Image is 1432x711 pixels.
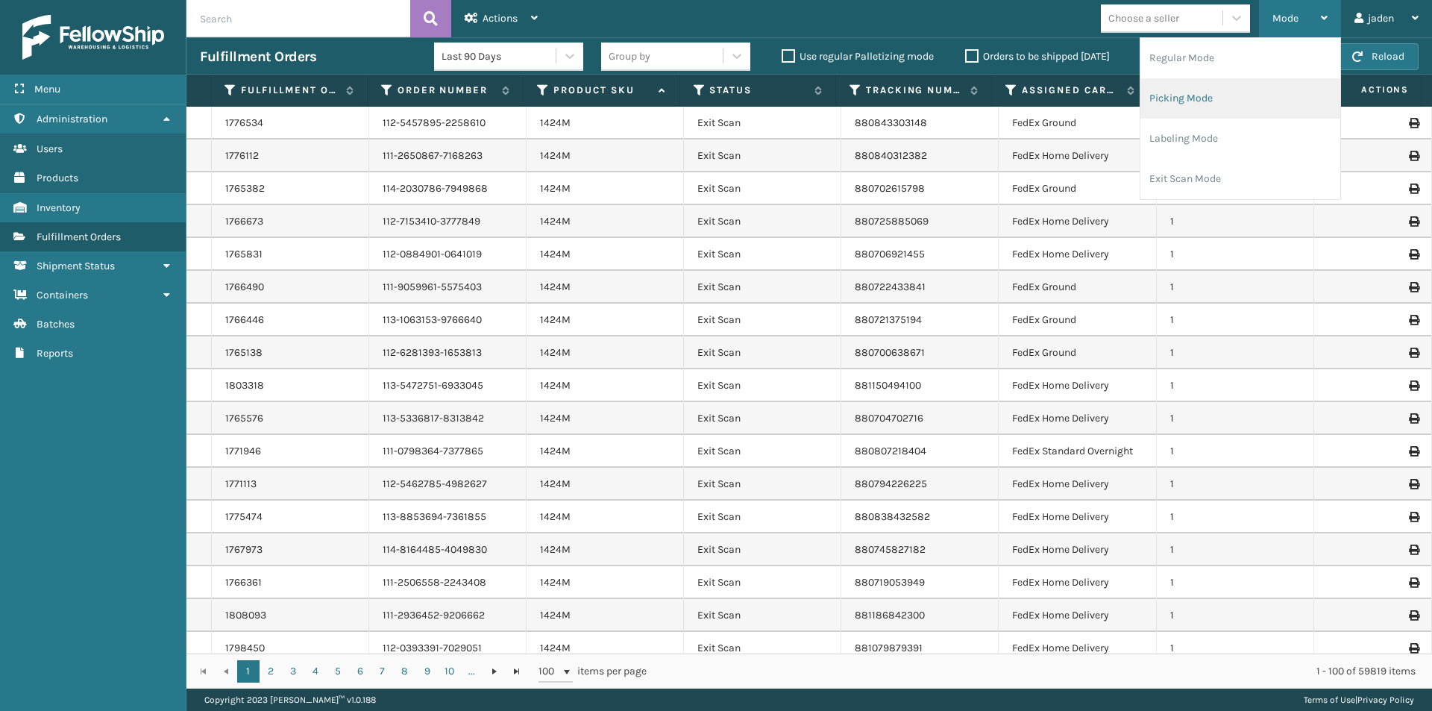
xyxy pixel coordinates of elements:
[511,665,523,677] span: Go to the last page
[225,378,264,393] a: 1803318
[999,140,1156,172] td: FedEx Home Delivery
[369,140,527,172] td: 111-2650867-7168263
[1409,446,1418,457] i: Print Label
[855,412,923,425] a: 880704702716
[540,642,571,654] a: 1424M
[540,609,571,621] a: 1424M
[1157,533,1314,566] td: 1
[37,113,107,125] span: Administration
[369,632,527,665] td: 112-0393391-7029051
[22,15,164,60] img: logo
[684,599,841,632] td: Exit Scan
[369,336,527,369] td: 112-6281393-1653813
[1157,304,1314,336] td: 1
[369,533,527,566] td: 114-8164485-4049830
[369,468,527,501] td: 112-5462785-4982627
[225,477,257,492] a: 1771113
[999,599,1156,632] td: FedEx Home Delivery
[609,48,650,64] div: Group by
[506,660,528,683] a: Go to the last page
[540,445,571,457] a: 1424M
[1304,689,1414,711] div: |
[553,84,650,97] label: Product SKU
[398,84,494,97] label: Order Number
[225,214,263,229] a: 1766673
[1409,512,1418,522] i: Print Label
[369,172,527,205] td: 114-2030786-7949868
[855,116,927,129] a: 880843303148
[684,369,841,402] td: Exit Scan
[260,660,282,683] a: 2
[684,304,841,336] td: Exit Scan
[540,149,571,162] a: 1424M
[1157,205,1314,238] td: 1
[1304,695,1355,705] a: Terms of Use
[369,304,527,336] td: 113-1063153-9766640
[1157,566,1314,599] td: 1
[855,510,930,523] a: 880838432582
[225,181,265,196] a: 1765382
[371,660,394,683] a: 7
[855,149,927,162] a: 880840312382
[1157,336,1314,369] td: 1
[1272,12,1298,25] span: Mode
[1309,78,1418,102] span: Actions
[684,402,841,435] td: Exit Scan
[709,84,806,97] label: Status
[999,172,1156,205] td: FedEx Ground
[999,238,1156,271] td: FedEx Home Delivery
[37,172,78,184] span: Products
[34,83,60,95] span: Menu
[684,107,841,140] td: Exit Scan
[1157,271,1314,304] td: 1
[540,182,571,195] a: 1424M
[304,660,327,683] a: 4
[999,468,1156,501] td: FedEx Home Delivery
[999,304,1156,336] td: FedEx Ground
[483,12,518,25] span: Actions
[369,402,527,435] td: 113-5336817-8313842
[1409,577,1418,588] i: Print Label
[225,148,259,163] a: 1776112
[684,468,841,501] td: Exit Scan
[855,379,921,392] a: 881150494100
[483,660,506,683] a: Go to the next page
[37,231,121,243] span: Fulfillment Orders
[204,689,376,711] p: Copyright 2023 [PERSON_NAME]™ v 1.0.188
[782,50,934,63] label: Use regular Palletizing mode
[999,632,1156,665] td: FedEx Home Delivery
[684,566,841,599] td: Exit Scan
[369,501,527,533] td: 113-8853694-7361855
[225,575,262,590] a: 1766361
[489,665,500,677] span: Go to the next page
[225,116,263,131] a: 1776534
[540,477,571,490] a: 1424M
[540,215,571,228] a: 1424M
[999,402,1156,435] td: FedEx Home Delivery
[684,533,841,566] td: Exit Scan
[538,660,647,683] span: items per page
[225,345,263,360] a: 1765138
[327,660,349,683] a: 5
[965,50,1110,63] label: Orders to be shipped [DATE]
[855,248,925,260] a: 880706921455
[1409,282,1418,292] i: Print Label
[999,369,1156,402] td: FedEx Home Delivery
[540,281,571,293] a: 1424M
[1338,43,1419,70] button: Reload
[1140,38,1340,78] li: Regular Mode
[37,142,63,155] span: Users
[442,48,557,64] div: Last 90 Days
[1409,216,1418,227] i: Print Label
[37,201,81,214] span: Inventory
[684,205,841,238] td: Exit Scan
[855,543,926,556] a: 880745827182
[866,84,963,97] label: Tracking Number
[439,660,461,683] a: 10
[1108,10,1179,26] div: Choose a seller
[282,660,304,683] a: 3
[1409,643,1418,654] i: Print Label
[1157,468,1314,501] td: 1
[237,660,260,683] a: 1
[1409,151,1418,161] i: Print Label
